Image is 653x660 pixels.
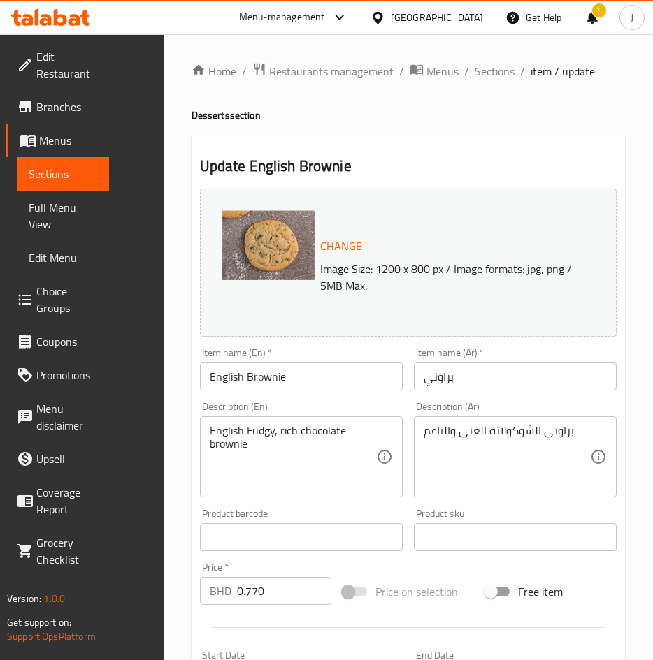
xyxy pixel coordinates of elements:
[210,424,376,490] textarea: English Fudgy, rich chocolate brownie
[518,583,563,600] span: Free item
[6,392,109,442] a: Menu disclaimer
[6,124,109,157] a: Menus
[192,63,236,80] a: Home
[242,63,247,80] li: /
[320,236,362,256] span: Change
[6,90,109,124] a: Branches
[6,325,109,358] a: Coupons
[36,400,98,434] span: Menu disclaimer
[410,62,459,80] a: Menus
[315,261,595,294] p: Image Size: 1200 x 800 px / Image formats: jpg, png / 5MB Max.
[239,9,325,26] div: Menu-management
[631,10,633,25] span: J
[36,48,98,82] span: Edit Restaurant
[36,333,98,350] span: Coupons
[6,476,109,526] a: Coverage Report
[414,362,617,390] input: Enter name Ar
[6,526,109,576] a: Grocery Checklist
[39,132,98,149] span: Menus
[520,63,525,80] li: /
[36,283,98,316] span: Choice Groups
[17,191,109,241] a: Full Menu View
[36,450,98,467] span: Upsell
[17,241,109,274] a: Edit Menu
[36,484,98,518] span: Coverage Report
[375,583,458,600] span: Price on selection
[269,63,394,80] span: Restaurants management
[391,10,483,25] div: [GEOGRAPHIC_DATA]
[315,232,368,261] button: Change
[29,249,98,266] span: Edit Menu
[17,157,109,191] a: Sections
[192,108,626,122] h4: Desserts section
[29,199,98,233] span: Full Menu View
[210,582,231,599] p: BHD
[424,424,590,490] textarea: براوني الشوكولاتة الغني والناعم
[531,63,595,80] span: item / update
[222,210,315,280] img: 2021_02_09_Talabat_B_637495938435626821.jpg
[414,523,617,551] input: Please enter product sku
[192,62,626,80] nav: breadcrumb
[29,166,98,182] span: Sections
[7,613,71,631] span: Get support on:
[7,589,41,608] span: Version:
[7,627,96,645] a: Support.OpsPlatform
[426,63,459,80] span: Menus
[36,98,98,115] span: Branches
[6,442,109,476] a: Upsell
[6,40,109,90] a: Edit Restaurant
[237,577,331,605] input: Please enter price
[6,274,109,325] a: Choice Groups
[464,63,469,80] li: /
[200,362,403,390] input: Enter name En
[43,589,65,608] span: 1.0.0
[36,367,98,383] span: Promotions
[399,63,404,80] li: /
[36,534,98,568] span: Grocery Checklist
[6,358,109,392] a: Promotions
[475,63,515,80] a: Sections
[200,523,403,551] input: Please enter product barcode
[252,62,394,80] a: Restaurants management
[200,156,617,177] h2: Update English Brownie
